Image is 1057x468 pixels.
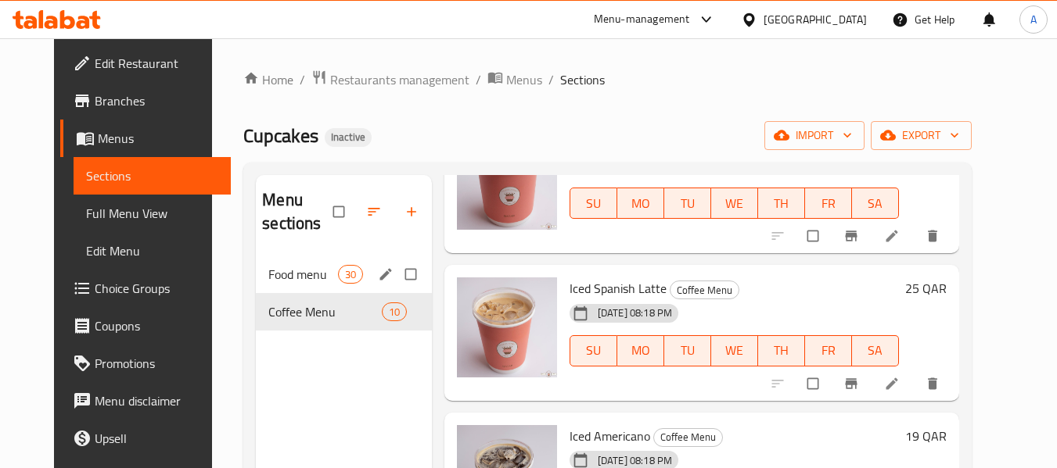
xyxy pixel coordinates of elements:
span: Coffee Menu [671,281,739,299]
span: Menu disclaimer [95,391,218,410]
span: import [777,126,852,145]
div: Menu-management [594,10,690,29]
a: Home [243,70,293,89]
span: Sort sections [357,195,394,229]
a: Promotions [60,345,231,382]
span: Iced Spanish Latte [570,277,667,300]
span: SA [858,192,893,215]
button: WE [711,335,758,366]
button: export [871,121,972,150]
a: Branches [60,82,231,120]
button: SU [570,188,617,219]
button: Add section [394,195,432,229]
span: Edit Restaurant [95,54,218,73]
span: Food menu [268,265,337,284]
h6: 19 QAR [905,425,947,447]
span: Iced Americano [570,424,650,448]
li: / [300,70,305,89]
span: SA [858,339,893,362]
div: Food menu30edit [256,255,432,293]
span: FR [811,192,846,215]
span: A [1030,11,1037,28]
nav: breadcrumb [243,70,972,90]
a: Menu disclaimer [60,382,231,420]
span: SU [577,192,611,215]
span: 10 [383,305,406,320]
button: TU [664,335,711,366]
button: SA [852,335,899,366]
span: Edit Menu [86,241,218,260]
span: SU [577,339,611,362]
span: Menus [98,129,218,148]
a: Edit Restaurant [60,45,231,82]
a: Menus [60,120,231,157]
span: WE [717,192,752,215]
span: Select to update [798,369,831,398]
span: Upsell [95,429,218,448]
span: TH [764,339,799,362]
span: Restaurants management [330,70,469,89]
span: Promotions [95,354,218,373]
a: Edit Menu [74,232,231,270]
button: FR [805,335,852,366]
div: items [382,302,407,321]
span: Sections [86,166,218,185]
span: WE [717,339,752,362]
a: Sections [74,157,231,195]
span: Select to update [798,221,831,251]
img: Americano [457,130,557,230]
button: MO [617,335,664,366]
span: TH [764,192,799,215]
span: MO [624,192,658,215]
a: Upsell [60,420,231,457]
button: MO [617,188,664,219]
h6: 25 QAR [905,277,947,299]
span: [DATE] 08:18 PM [591,305,678,320]
li: / [476,70,481,89]
button: TH [758,188,805,219]
span: Full Menu View [86,204,218,223]
button: Branch-specific-item [834,366,872,401]
button: delete [915,219,953,253]
span: Cupcakes [243,118,318,153]
div: Coffee Menu10 [256,293,432,330]
span: Select all sections [324,197,357,227]
span: Coffee Menu [268,302,381,321]
div: [GEOGRAPHIC_DATA] [764,11,867,28]
span: Sections [560,70,605,89]
div: Coffee Menu [653,428,723,447]
button: WE [711,188,758,219]
button: FR [805,188,852,219]
img: Iced Spanish Latte [457,277,557,377]
h2: Menu sections [262,188,333,235]
button: TH [758,335,805,366]
span: Choice Groups [95,279,218,298]
span: TU [671,339,705,362]
a: Edit menu item [884,376,903,391]
a: Coupons [60,307,231,345]
button: SU [570,335,617,366]
button: import [764,121,865,150]
a: Restaurants management [311,70,469,90]
li: / [548,70,554,89]
button: delete [915,366,953,401]
span: Coffee Menu [654,428,722,446]
div: Inactive [325,128,372,147]
a: Menus [487,70,542,90]
span: [DATE] 08:18 PM [591,453,678,468]
span: Menus [506,70,542,89]
span: MO [624,339,658,362]
span: Coupons [95,316,218,335]
span: FR [811,339,846,362]
a: Edit menu item [884,228,903,244]
span: Inactive [325,130,372,144]
div: items [338,265,363,284]
span: 30 [339,267,362,282]
button: SA [852,188,899,219]
button: Branch-specific-item [834,219,872,253]
button: edit [376,264,399,284]
button: TU [664,188,711,219]
a: Full Menu View [74,195,231,232]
